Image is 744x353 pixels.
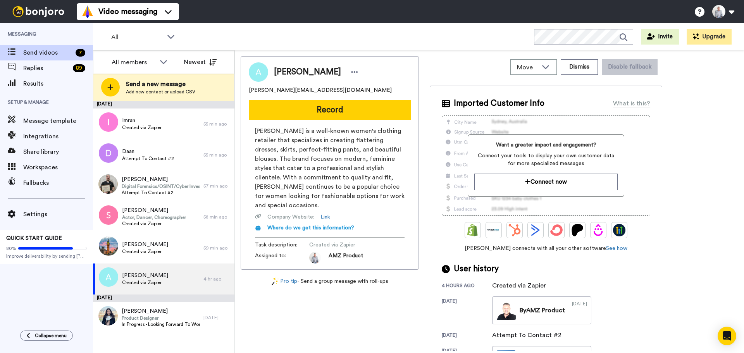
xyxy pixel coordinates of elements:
[122,214,186,220] span: Actor, Dancer, Choreographer
[249,100,411,120] button: Record
[255,126,405,210] span: [PERSON_NAME] is a well-known women's clothing retailer that specializes in creating flattering d...
[203,121,231,127] div: 55 min ago
[122,279,168,286] span: Created via Zapier
[272,277,297,286] a: Pro tip
[474,152,617,167] span: Connect your tools to display your own customer data for more specialized messages
[267,225,354,231] span: Where do we get this information?
[203,214,231,220] div: 58 min ago
[492,331,561,340] div: Attempt To Contact #2
[309,252,321,263] img: 0c7be819-cb90-4fe4-b844-3639e4b630b0-1684457197.jpg
[99,143,118,163] img: d.png
[98,174,118,194] img: 82a0b5a8-89e5-4b70-9f81-bf454e2531b5.jpg
[6,236,62,241] span: QUICK START GUIDE
[23,147,93,157] span: Share library
[309,241,383,249] span: Created via Zapier
[98,6,157,17] span: Video messaging
[81,5,94,18] img: vm-color.svg
[122,207,186,214] span: [PERSON_NAME]
[99,236,118,256] img: 470b923e-b0b1-44c5-92a9-4caf39c9c021.jpg
[99,267,118,287] img: a.png
[442,332,492,340] div: [DATE]
[122,148,174,155] span: Daan
[442,245,650,252] span: [PERSON_NAME] connects with all your other software
[255,252,309,263] span: Assigned to:
[249,62,268,82] img: Image of Ann
[99,112,118,132] img: i.png
[20,331,73,341] button: Collapse menu
[329,252,363,263] span: AMZ Product
[508,224,521,236] img: Hubspot
[474,174,617,190] button: Connect now
[23,178,93,188] span: Fallbacks
[492,296,591,324] a: ByAMZ Product[DATE]
[112,58,156,67] div: All members
[122,124,162,131] span: Created via Zapier
[6,253,87,259] span: Improve deliverability by sending [PERSON_NAME]’s from your own email
[23,116,93,126] span: Message template
[122,272,168,279] span: [PERSON_NAME]
[274,66,341,78] span: [PERSON_NAME]
[111,33,163,42] span: All
[23,79,93,88] span: Results
[571,224,584,236] img: Patreon
[73,64,85,72] div: 89
[203,276,231,282] div: 4 hr ago
[454,263,499,275] span: User history
[241,277,419,286] div: - Send a group message with roll-ups
[687,29,732,45] button: Upgrade
[126,89,195,95] span: Add new contact or upload CSV
[320,213,330,221] a: Link
[98,306,118,325] img: 33d19bac-d540-433d-87db-bcd37aac52d9.jpg
[496,301,516,320] img: 1c83a9f0-4247-4f3d-91bf-f078d2a92ba3-thumb.jpg
[122,220,186,227] span: Created via Zapier
[249,86,392,94] span: [PERSON_NAME][EMAIL_ADDRESS][DOMAIN_NAME]
[122,117,162,124] span: Imran
[561,59,598,75] button: Dismiss
[203,315,231,321] div: [DATE]
[718,327,736,345] div: Open Intercom Messenger
[23,163,93,172] span: Workspaces
[93,294,234,302] div: [DATE]
[487,224,500,236] img: Ontraport
[492,281,546,290] div: Created via Zapier
[442,298,492,324] div: [DATE]
[520,306,565,315] div: By AMZ Product
[203,245,231,251] div: 59 min ago
[6,245,16,251] span: 80%
[613,224,625,236] img: GoHighLevel
[122,241,168,248] span: [PERSON_NAME]
[23,210,93,219] span: Settings
[572,301,587,320] div: [DATE]
[35,332,67,339] span: Collapse menu
[606,246,627,251] a: See how
[517,63,538,72] span: Move
[272,277,279,286] img: magic-wand.svg
[23,132,93,141] span: Integrations
[602,59,658,75] button: Disable fallback
[203,152,231,158] div: 55 min ago
[267,213,314,221] span: Company Website :
[76,49,85,57] div: 7
[23,48,72,57] span: Send videos
[467,224,479,236] img: Shopify
[454,98,544,109] span: Imported Customer Info
[126,79,195,89] span: Send a new message
[122,315,200,321] span: Product Designer
[122,176,200,183] span: [PERSON_NAME]
[122,248,168,255] span: Created via Zapier
[23,64,70,73] span: Replies
[122,155,174,162] span: Attempt To Contact #2
[550,224,563,236] img: ConvertKit
[203,183,231,189] div: 57 min ago
[529,224,542,236] img: ActiveCampaign
[641,29,679,45] button: Invite
[122,307,200,315] span: [PERSON_NAME]
[122,189,200,196] span: Attempt To Contact #2
[442,282,492,290] div: 4 hours ago
[9,6,67,17] img: bj-logo-header-white.svg
[99,205,118,225] img: s.png
[122,321,200,327] span: In Progress - Looking Forward To Working With You!
[122,183,200,189] span: Digital Forensics/OSINT/Cyber Investigations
